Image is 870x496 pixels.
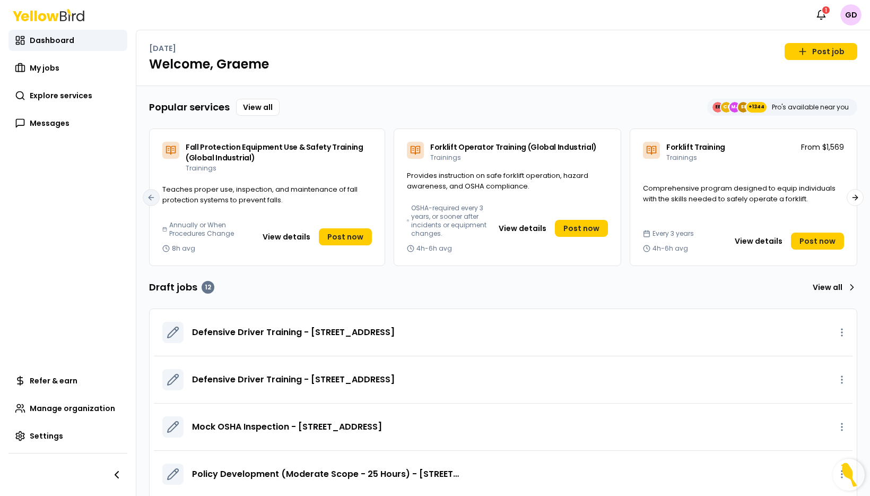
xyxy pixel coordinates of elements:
span: +1344 [749,102,764,113]
button: View details [492,220,553,237]
span: Provides instruction on safe forklift operation, hazard awareness, and OSHA compliance. [407,170,588,191]
span: CE [721,102,732,113]
span: Post now [327,232,363,242]
span: Trainings [186,164,216,173]
span: Messages [30,118,69,129]
a: Post now [555,220,608,237]
a: Post job [785,43,857,60]
button: View details [256,228,317,245]
a: View all [808,279,857,296]
a: Mock OSHA Inspection - [STREET_ADDRESS] [192,421,382,433]
a: Settings [8,425,127,447]
a: Refer & earn [8,370,127,391]
span: Every 3 years [652,229,694,238]
h3: Draft jobs [149,280,214,295]
span: 4h-6h avg [652,244,688,253]
p: From $1,569 [801,142,844,152]
span: MJ [729,102,740,113]
span: Forklift Training [666,142,725,152]
a: My jobs [8,57,127,79]
a: Dashboard [8,30,127,51]
a: Post now [319,228,372,245]
button: 1 [811,4,832,25]
span: SE [738,102,749,113]
a: Defensive Driver Training - [STREET_ADDRESS] [192,326,395,339]
span: Annually or When Procedures Change [169,221,252,238]
span: Trainings [430,153,461,162]
a: View all [236,99,280,116]
a: Explore services [8,85,127,106]
span: My jobs [30,63,59,73]
span: Refer & earn [30,375,77,386]
h1: Welcome, Graeme [149,56,857,73]
span: Trainings [666,153,697,162]
span: Comprehensive program designed to equip individuals with the skills needed to safely operate a fo... [643,183,836,204]
span: OSHA-required every 3 years, or sooner after incidents or equipment changes. [411,204,488,238]
span: 4h-6h avg [416,244,452,253]
a: Messages [8,113,127,134]
a: Post now [791,233,844,250]
p: [DATE] [149,43,176,54]
span: Explore services [30,90,92,101]
span: Manage organization [30,403,115,414]
span: Fall Protection Equipment Use & Safety Training (Global Industrial) [186,142,363,163]
span: Settings [30,431,63,441]
span: EE [712,102,723,113]
a: Manage organization [8,398,127,419]
div: 1 [821,5,831,15]
a: Defensive Driver Training - [STREET_ADDRESS] [192,373,395,386]
h3: Popular services [149,100,230,115]
span: 8h avg [172,244,195,253]
span: Post now [799,236,836,246]
div: 12 [202,281,214,294]
span: Dashboard [30,35,74,46]
button: View details [728,233,789,250]
p: Pro's available near you [772,103,849,112]
span: Forklift Operator Training (Global Industrial) [430,142,597,152]
span: GD [840,4,862,25]
span: Post now [563,223,599,234]
button: Open Resource Center [833,459,865,491]
a: Policy Development (Moderate Scope - 25 Hours) - [STREET_ADDRESS] [192,468,464,481]
span: Teaches proper use, inspection, and maintenance of fall protection systems to prevent falls. [162,184,358,205]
